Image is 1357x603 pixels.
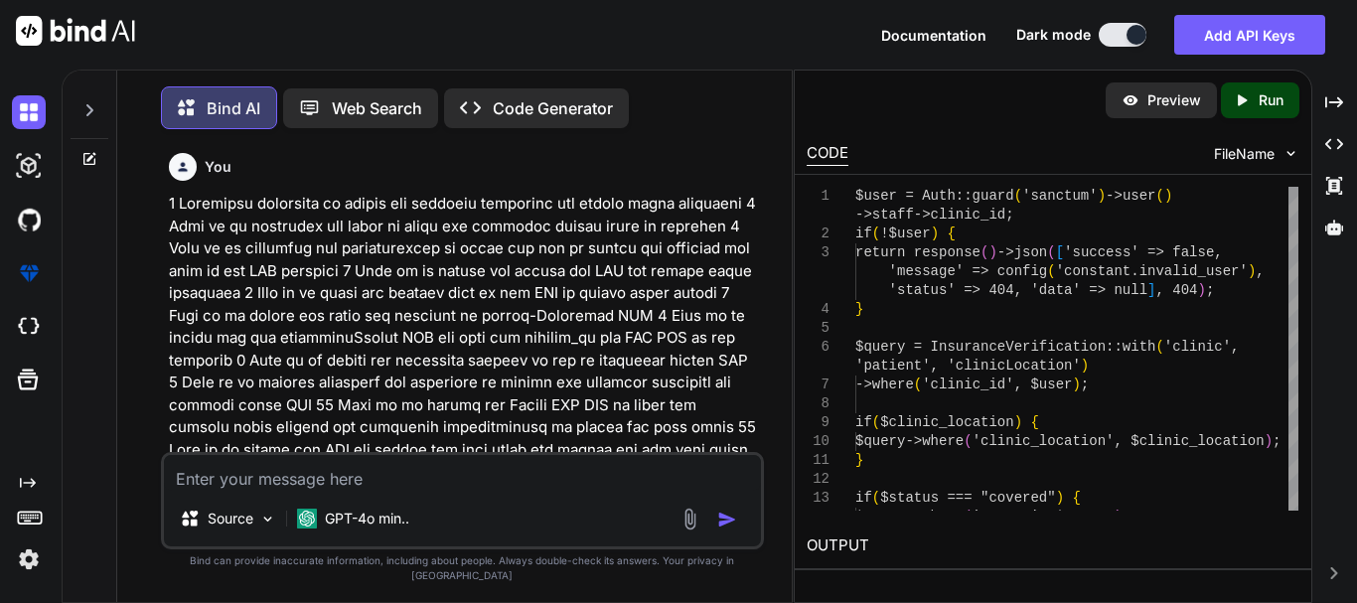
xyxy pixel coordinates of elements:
span: ; [1206,282,1214,298]
span: ] [1147,282,1155,298]
span: ( [914,377,922,392]
span: $clinic_location [880,414,1013,430]
span: ) [1265,433,1273,449]
button: Documentation [881,25,986,46]
span: Dark mode [1016,25,1091,45]
span: $query->where [855,509,964,525]
span: ; [1273,433,1281,449]
span: ) [1014,414,1022,430]
span: 'success' => false, [1064,244,1223,260]
span: ( [1014,188,1022,204]
p: Web Search [332,96,422,120]
span: 'status', $status [973,509,1115,525]
span: ->user [1106,188,1155,204]
span: { [1030,414,1038,430]
p: Source [208,509,253,528]
span: ( [1047,263,1055,279]
span: ( [980,244,988,260]
span: $status === "covered" [880,490,1055,506]
p: Preview [1147,90,1201,110]
span: 'clinic_id', $user [922,377,1072,392]
span: 'status' => 404, 'data' => null [889,282,1147,298]
span: { [947,226,955,241]
span: ( [872,226,880,241]
div: 8 [807,394,829,413]
span: ->json [997,244,1047,260]
img: githubDark [12,203,46,236]
div: 12 [807,470,829,489]
span: ) [931,226,939,241]
span: 'patient', 'clinicLocation' [855,358,1081,374]
p: Code Generator [493,96,613,120]
div: 3 [807,243,829,262]
span: ) [1164,188,1172,204]
span: $query = InsuranceVerification::with [855,339,1155,355]
span: $query->where [855,433,964,449]
button: Add API Keys [1174,15,1325,55]
span: $user = Auth::guard [855,188,1014,204]
img: darkAi-studio [12,149,46,183]
div: 9 [807,413,829,432]
span: ) [1072,377,1080,392]
p: GPT-4o min.. [325,509,409,528]
span: if [855,414,872,430]
span: ( [1156,188,1164,204]
img: cloudideIcon [12,310,46,344]
span: } [855,301,863,317]
img: GPT-4o mini [297,509,317,528]
span: ->where [855,377,914,392]
img: icon [717,510,737,529]
span: , 404 [1155,282,1197,298]
span: 'message' => config [889,263,1048,279]
h2: OUTPUT [795,523,1311,569]
span: ) [1198,282,1206,298]
span: ( [964,509,972,525]
span: , [1256,263,1264,279]
img: Pick Models [259,511,276,528]
span: 'constant.invalid_user' [1056,263,1248,279]
p: Bind AI [207,96,260,120]
span: ( [964,433,972,449]
div: 1 [807,187,829,206]
span: 'clinic_location', $clinic_location [973,433,1265,449]
span: return response [855,244,980,260]
div: 10 [807,432,829,451]
span: { [1072,490,1080,506]
img: preview [1122,91,1139,109]
span: Documentation [881,27,986,44]
span: ( [1047,244,1055,260]
span: ; [1123,509,1131,525]
div: CODE [807,142,848,166]
div: 11 [807,451,829,470]
span: ) [1248,263,1256,279]
span: ( [1155,339,1163,355]
span: ( [872,414,880,430]
span: ; [1081,377,1089,392]
img: darkChat [12,95,46,129]
img: Bind AI [16,16,135,46]
span: FileName [1214,144,1275,164]
div: 13 [807,489,829,508]
div: 5 [807,319,829,338]
div: 4 [807,300,829,319]
p: Bind can provide inaccurate information, including about people. Always double-check its answers.... [161,553,764,583]
img: settings [12,542,46,576]
span: ) [1114,509,1122,525]
span: !$user [880,226,930,241]
span: 'sanctum' [1022,188,1098,204]
span: ) [1098,188,1106,204]
span: ) [1056,490,1064,506]
span: ( [872,490,880,506]
span: if [855,226,872,241]
span: if [855,490,872,506]
div: 2 [807,225,829,243]
img: premium [12,256,46,290]
span: [ [1056,244,1064,260]
h6: You [205,157,231,177]
span: } [855,452,863,468]
span: ) [1081,358,1089,374]
span: ->staff->clinic_id; [855,207,1014,223]
div: 7 [807,376,829,394]
img: attachment [678,508,701,530]
p: Run [1259,90,1283,110]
